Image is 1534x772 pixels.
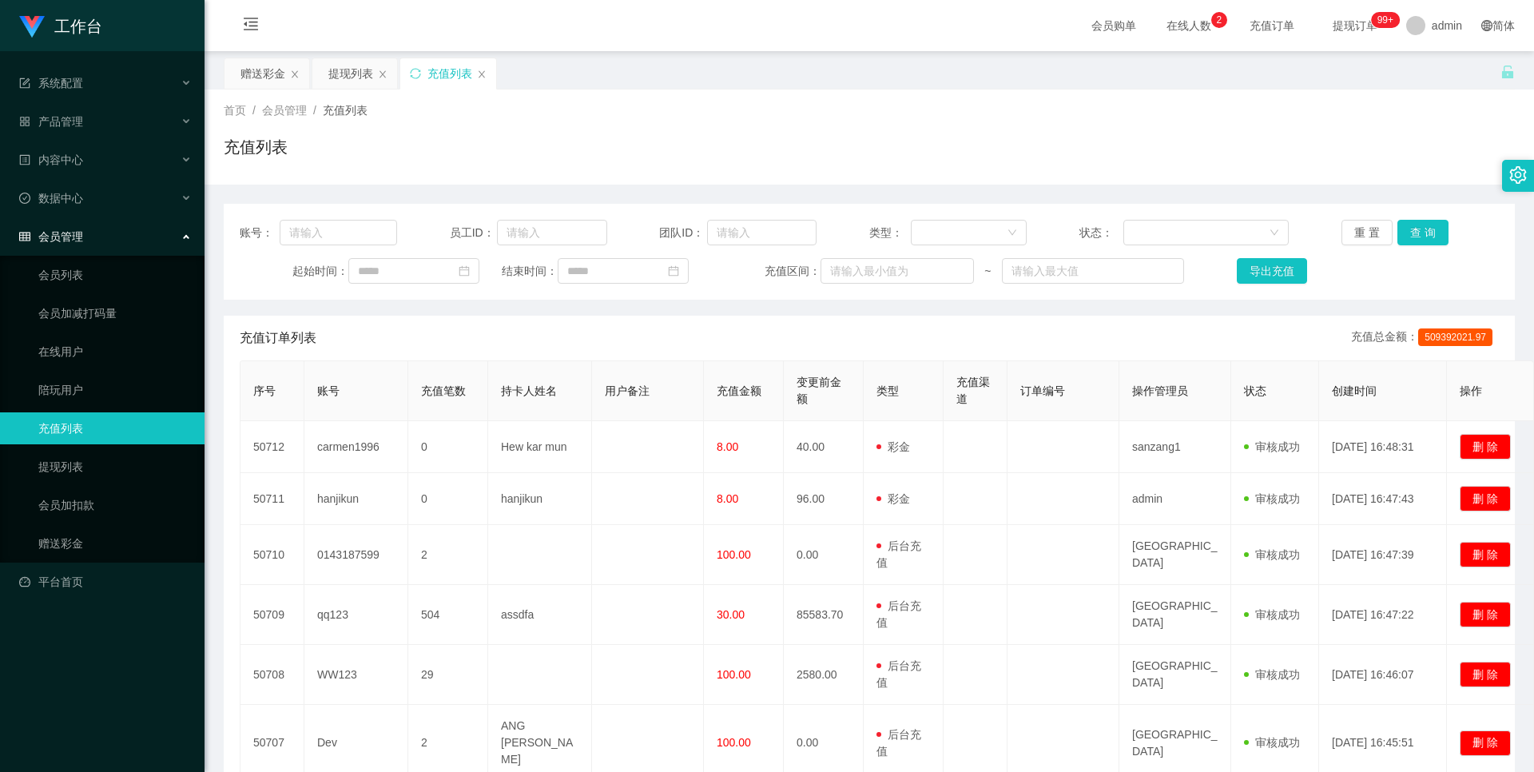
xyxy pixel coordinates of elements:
[19,153,83,166] span: 内容中心
[1020,384,1065,397] span: 订单编号
[502,263,558,280] span: 结束时间：
[1244,384,1266,397] span: 状态
[408,585,488,645] td: 504
[38,374,192,406] a: 陪玩用户
[876,384,899,397] span: 类型
[240,473,304,525] td: 50711
[38,451,192,483] a: 提现列表
[1319,421,1447,473] td: [DATE] 16:48:31
[240,225,280,241] span: 账号：
[497,220,607,245] input: 请输入
[1211,12,1227,28] sup: 2
[304,525,408,585] td: 0143187599
[1460,434,1511,460] button: 删 除
[1244,668,1300,681] span: 审核成功
[410,68,421,79] i: 图标: sync
[19,16,45,38] img: logo.9652507e.png
[408,421,488,473] td: 0
[1119,421,1231,473] td: sanzang1
[328,58,373,89] div: 提现列表
[1418,328,1492,346] span: 509392021.97
[477,70,487,79] i: 图标: close
[240,585,304,645] td: 50709
[717,736,751,749] span: 100.00
[717,668,751,681] span: 100.00
[290,70,300,79] i: 图标: close
[240,421,304,473] td: 50712
[304,645,408,705] td: WW123
[450,225,497,241] span: 员工ID：
[408,645,488,705] td: 29
[323,104,368,117] span: 充值列表
[1270,228,1279,239] i: 图标: down
[19,566,192,598] a: 图标: dashboard平台首页
[717,548,751,561] span: 100.00
[784,473,864,525] td: 96.00
[1371,12,1400,28] sup: 1157
[1079,225,1123,241] span: 状态：
[408,525,488,585] td: 2
[313,104,316,117] span: /
[1319,473,1447,525] td: [DATE] 16:47:43
[876,659,921,689] span: 后台充值
[262,104,307,117] span: 会员管理
[19,193,30,204] i: 图标: check-circle-o
[1119,473,1231,525] td: admin
[378,70,387,79] i: 图标: close
[54,1,102,52] h1: 工作台
[1119,525,1231,585] td: [GEOGRAPHIC_DATA]
[488,473,592,525] td: hanjikun
[876,728,921,758] span: 后台充值
[38,412,192,444] a: 充值列表
[1397,220,1449,245] button: 查 询
[252,104,256,117] span: /
[717,384,761,397] span: 充值金额
[1460,662,1511,687] button: 删 除
[821,258,974,284] input: 请输入最小值为
[224,135,288,159] h1: 充值列表
[1237,258,1307,284] button: 导出充值
[765,263,821,280] span: 充值区间：
[19,116,30,127] i: 图标: appstore-o
[1460,384,1482,397] span: 操作
[1351,328,1499,348] div: 充值总金额：
[1325,20,1385,31] span: 提现订单
[1119,585,1231,645] td: [GEOGRAPHIC_DATA]
[38,336,192,368] a: 在线用户
[19,78,30,89] i: 图标: form
[224,1,278,52] i: 图标: menu-fold
[240,525,304,585] td: 50710
[1132,384,1188,397] span: 操作管理员
[292,263,348,280] span: 起始时间：
[280,220,397,245] input: 请输入
[784,421,864,473] td: 40.00
[659,225,706,241] span: 团队ID：
[974,263,1001,280] span: ~
[1509,166,1527,184] i: 图标: setting
[1158,20,1219,31] span: 在线人数
[876,440,910,453] span: 彩金
[605,384,650,397] span: 用户备注
[668,265,679,277] i: 图标: calendar
[19,19,102,32] a: 工作台
[408,473,488,525] td: 0
[1319,645,1447,705] td: [DATE] 16:46:07
[19,154,30,165] i: 图标: profile
[38,259,192,291] a: 会员列表
[19,231,30,242] i: 图标: table
[1119,645,1231,705] td: [GEOGRAPHIC_DATA]
[1002,258,1184,284] input: 请输入最大值
[19,192,83,205] span: 数据中心
[488,585,592,645] td: assdfa
[1319,585,1447,645] td: [DATE] 16:47:22
[869,225,911,241] span: 类型：
[224,104,246,117] span: 首页
[459,265,470,277] i: 图标: calendar
[1460,602,1511,627] button: 删 除
[717,492,738,505] span: 8.00
[501,384,557,397] span: 持卡人姓名
[797,376,841,405] span: 变更前金额
[317,384,340,397] span: 账号
[876,599,921,629] span: 后台充值
[304,421,408,473] td: carmen1996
